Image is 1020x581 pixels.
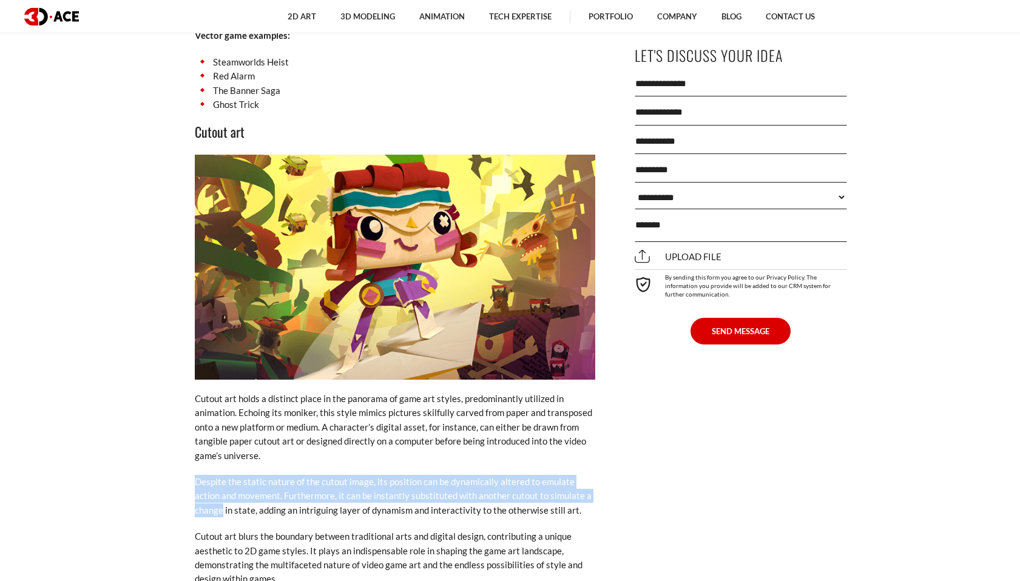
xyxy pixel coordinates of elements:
p: Despite the static nature of the cutout image, its position can be dynamically altered to emulate... [195,475,595,517]
h3: Cutout art [195,121,595,142]
strong: Vector game examples: [195,30,290,41]
p: Cutout art holds a distinct place in the panorama of game art styles, predominantly utilized in a... [195,392,595,463]
button: SEND MESSAGE [691,318,791,344]
img: Cutout art [195,155,595,380]
li: Red Alarm [195,69,595,83]
p: Let's Discuss Your Idea [635,42,847,69]
li: Ghost Trick [195,98,595,112]
li: Steamworlds Heist [195,55,595,69]
li: The Banner Saga [195,84,595,98]
span: Upload file [635,251,721,262]
div: By sending this form you agree to our Privacy Policy. The information you provide will be added t... [635,269,847,298]
img: logo dark [24,8,79,25]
